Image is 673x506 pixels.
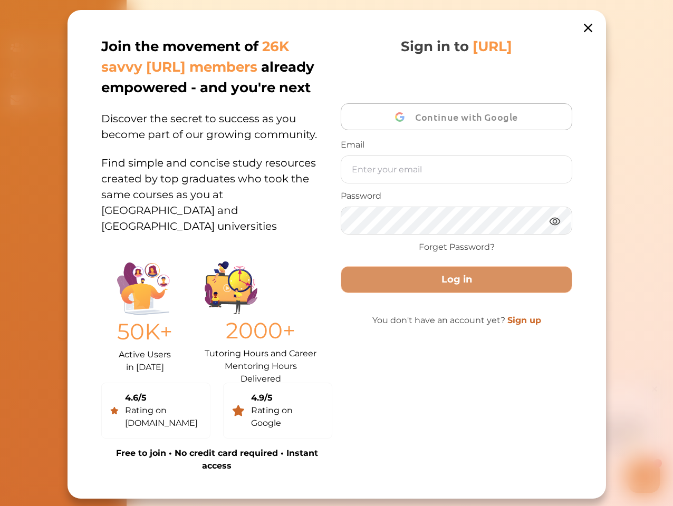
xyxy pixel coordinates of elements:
[124,392,201,404] div: 4.6/5
[341,156,571,183] input: Enter your email
[101,98,332,142] p: Discover the secret to success as you become part of our growing community.
[548,215,561,228] img: eye.3286bcf0.webp
[101,142,332,234] p: Find simple and concise study resources created by top graduates who took the same courses as you...
[401,36,512,57] p: Sign in to
[92,36,232,67] p: Hey there If you have any questions, I'm here to help! Just text back 'Hi' and choose from the fo...
[341,314,572,327] p: You don't have an account yet?
[101,383,210,439] a: 4.6/5Rating on [DOMAIN_NAME]
[251,404,323,430] div: Rating on Google
[205,261,257,314] img: Group%201403.ccdcecb8.png
[119,17,131,28] div: Nini
[126,36,136,46] span: 👋
[117,262,170,315] img: Illustration.25158f3c.png
[117,315,172,348] p: 50K+
[101,38,289,75] span: 26K savvy [URL] members
[341,103,572,130] button: Continue with Google
[210,56,220,67] span: 🌟
[205,314,316,347] p: 2000+
[341,190,572,202] p: Password
[124,404,201,430] div: Rating on [DOMAIN_NAME]
[101,447,332,472] p: Free to join • No credit card required • Instant access
[415,104,523,129] span: Continue with Google
[234,78,242,86] i: 1
[223,383,332,439] a: 4.9/5Rating on Google
[341,266,572,293] button: Log in
[92,11,112,31] img: Nini
[418,241,494,254] a: Forget Password?
[117,348,172,374] p: Active Users in [DATE]
[205,347,316,374] p: Tutoring Hours and Career Mentoring Hours Delivered
[473,38,512,55] span: [URL]
[507,315,541,325] a: Sign up
[341,139,572,151] p: Email
[251,392,323,404] div: 4.9/5
[101,36,330,98] p: Join the movement of already empowered - and you're next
